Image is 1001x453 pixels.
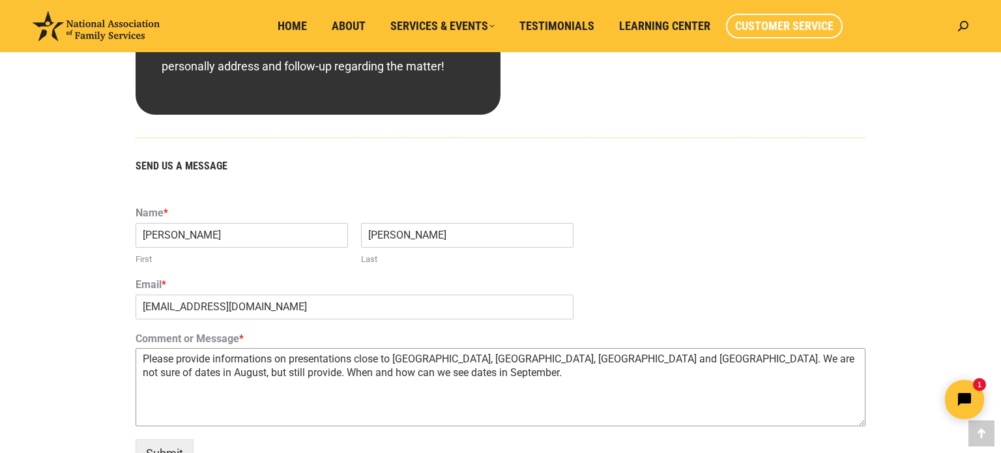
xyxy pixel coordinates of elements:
span: Services & Events [390,19,495,33]
iframe: Tidio Chat [771,369,995,430]
span: About [332,19,366,33]
a: Testimonials [510,14,603,38]
span: Customer Service [735,19,834,33]
a: Learning Center [610,14,719,38]
label: Last [361,254,573,265]
span: Learning Center [619,19,710,33]
img: National Association of Family Services [33,11,160,41]
label: Email [136,278,865,292]
span: Home [278,19,307,33]
a: Customer Service [726,14,843,38]
h5: SEND US A MESSAGE [136,161,865,171]
a: About [323,14,375,38]
a: Home [268,14,316,38]
label: Comment or Message [136,332,865,346]
label: First [136,254,348,265]
label: Name [136,207,865,220]
span: Testimonials [519,19,594,33]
